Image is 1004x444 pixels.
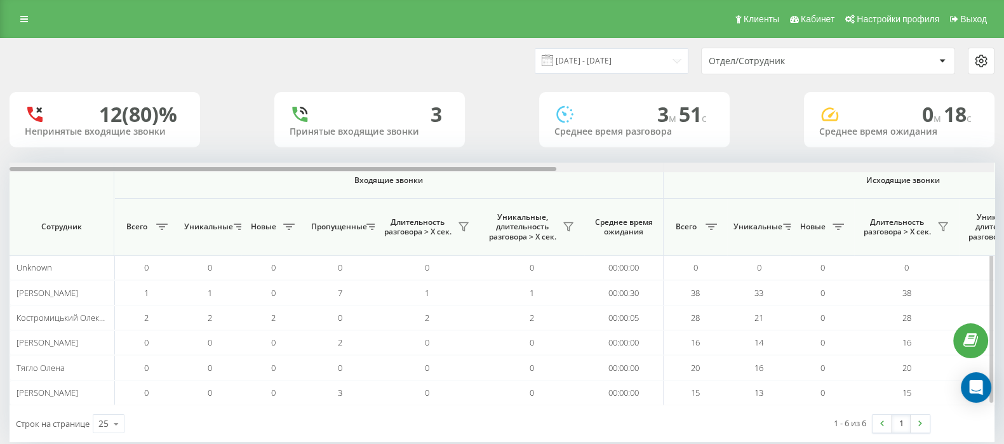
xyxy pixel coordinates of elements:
span: 0 [144,362,149,373]
span: 0 [144,387,149,398]
span: 0 [208,387,212,398]
span: 1 [530,287,534,299]
span: Костромицький Олександр [17,312,122,323]
span: 2 [144,312,149,323]
span: 21 [754,312,763,323]
span: 0 [144,262,149,273]
span: Новые [797,222,829,232]
span: 0 [425,387,429,398]
span: Кабинет [801,14,834,24]
div: 3 [431,102,442,126]
span: м [934,111,944,125]
span: 20 [902,362,911,373]
span: Выход [960,14,987,24]
span: 51 [679,100,707,128]
span: 0 [271,287,276,299]
td: 00:00:00 [584,355,664,380]
span: 28 [691,312,700,323]
span: 16 [902,337,911,348]
span: 15 [902,387,911,398]
span: 0 [425,362,429,373]
span: 0 [820,337,825,348]
td: 00:00:00 [584,380,664,405]
span: 0 [425,262,429,273]
span: 0 [530,362,534,373]
span: 2 [271,312,276,323]
span: 28 [902,312,911,323]
span: 16 [691,337,700,348]
span: Клиенты [744,14,779,24]
div: Open Intercom Messenger [961,372,991,403]
span: Сотрудник [20,222,103,232]
span: 0 [271,337,276,348]
span: 0 [338,362,342,373]
span: 2 [208,312,212,323]
span: 2 [530,312,534,323]
span: 0 [693,262,698,273]
span: Пропущенные [311,222,363,232]
span: 7 [338,287,342,299]
span: 0 [820,312,825,323]
span: 33 [754,287,763,299]
span: Настройки профиля [857,14,939,24]
span: 2 [338,337,342,348]
div: Среднее время разговора [554,126,714,137]
span: м [669,111,679,125]
span: Всего [121,222,152,232]
span: Строк на странице [16,418,90,429]
span: [PERSON_NAME] [17,387,78,398]
span: 0 [144,337,149,348]
td: 00:00:30 [584,280,664,305]
div: Принятые входящие звонки [290,126,450,137]
span: Всего [670,222,702,232]
span: 0 [271,362,276,373]
span: 1 [425,287,429,299]
span: 2 [425,312,429,323]
div: 25 [98,417,109,430]
div: 1 - 6 из 6 [834,417,866,429]
span: 0 [208,362,212,373]
td: 00:00:00 [584,255,664,280]
span: 38 [902,287,911,299]
span: 0 [820,262,825,273]
span: 3 [338,387,342,398]
span: Входящие звонки [147,175,630,185]
span: 16 [754,362,763,373]
span: 0 [208,262,212,273]
span: 0 [271,387,276,398]
span: 0 [530,387,534,398]
span: 0 [904,262,909,273]
div: Отдел/Сотрудник [709,56,860,67]
span: 0 [338,312,342,323]
span: 0 [820,287,825,299]
span: Unknown [17,262,52,273]
span: 20 [691,362,700,373]
span: 1 [144,287,149,299]
td: 00:00:05 [584,306,664,330]
span: Длительность разговора > Х сек. [860,217,934,237]
span: 3 [657,100,679,128]
td: 00:00:00 [584,330,664,355]
span: Новые [248,222,279,232]
span: Уникальные, длительность разговора > Х сек. [486,212,559,242]
span: 0 [425,337,429,348]
a: 1 [892,415,911,433]
span: 0 [530,337,534,348]
span: 0 [208,337,212,348]
span: 0 [338,262,342,273]
span: c [967,111,972,125]
span: Длительность разговора > Х сек. [381,217,454,237]
span: 13 [754,387,763,398]
span: [PERSON_NAME] [17,287,78,299]
span: 0 [271,262,276,273]
span: Уникальные [184,222,230,232]
span: 0 [820,387,825,398]
span: Среднее время ожидания [594,217,653,237]
span: Уникальные [733,222,779,232]
span: 0 [820,362,825,373]
span: 15 [691,387,700,398]
div: Непринятые входящие звонки [25,126,185,137]
span: c [702,111,707,125]
div: Среднее время ожидания [819,126,979,137]
span: 38 [691,287,700,299]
